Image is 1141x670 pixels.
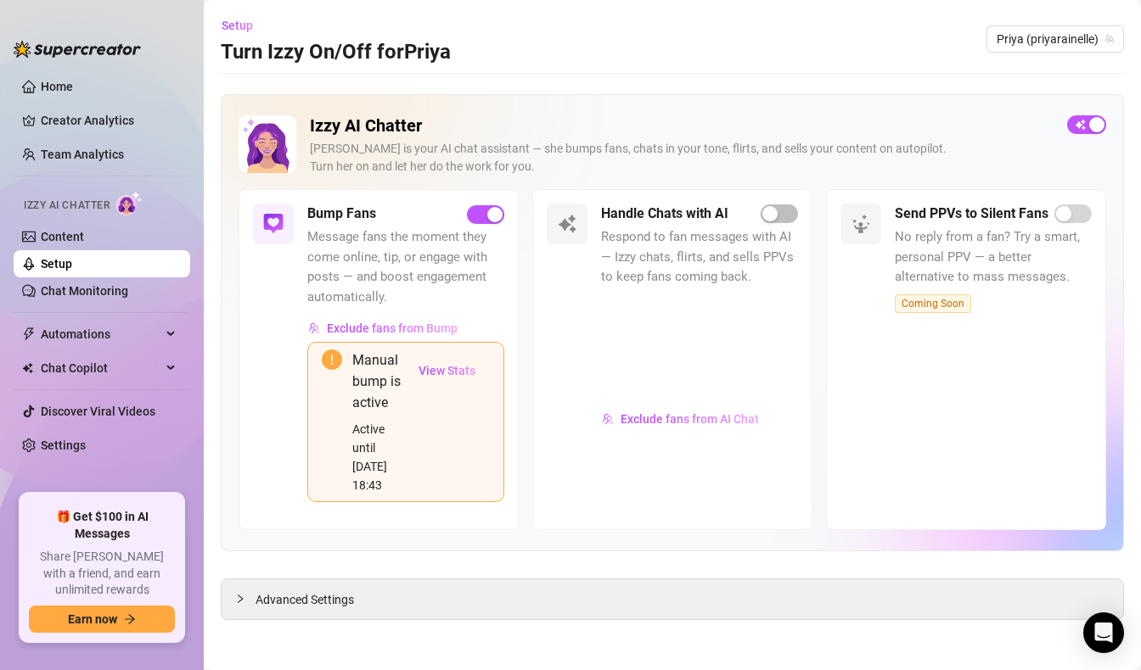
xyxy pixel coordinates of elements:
div: [PERSON_NAME] is your AI chat assistant — she bumps fans, chats in your tone, flirts, and sells y... [310,140,1054,176]
span: Respond to fan messages with AI — Izzy chats, flirts, and sells PPVs to keep fans coming back. [601,227,798,288]
img: svg%3e [851,214,871,234]
span: thunderbolt [22,327,36,341]
button: Exclude fans from AI Chat [601,405,760,433]
div: collapsed [235,589,256,608]
span: Coming Soon [895,294,971,313]
span: Message fans the moment they come online, tip, or engage with posts — and boost engagement automa... [307,227,504,307]
img: AI Chatter [116,191,143,215]
button: Exclude fans from Bump [307,315,458,342]
img: Izzy AI Chatter [239,115,296,173]
span: View Stats [419,364,475,377]
span: Exclude fans from AI Chat [621,412,759,426]
h3: Turn Izzy On/Off for Priya [221,39,451,66]
span: Izzy AI Chatter [24,198,110,214]
span: Exclude fans from Bump [327,321,458,335]
span: Setup [222,19,253,32]
span: No reply from a fan? Try a smart, personal PPV — a better alternative to mass messages. [895,227,1092,288]
a: Setup [41,257,72,271]
img: Chat Copilot [22,362,33,374]
a: Creator Analytics [41,107,177,134]
span: team [1104,34,1115,44]
h5: Handle Chats with AI [601,204,728,224]
span: exclamation-circle [322,349,342,370]
h2: Izzy AI Chatter [310,115,1054,137]
img: svg%3e [263,214,284,234]
button: Earn nowarrow-right [29,606,175,633]
img: logo-BBDzfeDw.svg [14,41,141,58]
div: Open Intercom Messenger [1083,612,1124,653]
a: Chat Monitoring [41,284,128,298]
a: Content [41,230,84,243]
a: Discover Viral Videos [41,405,155,418]
span: Advanced Settings [256,590,354,609]
span: 🎁 Get $100 in AI Messages [29,509,175,542]
span: Priya (priyarainelle) [997,26,1114,52]
img: svg%3e [602,413,614,425]
span: arrow-right [124,613,136,625]
img: svg%3e [308,322,320,334]
span: Automations [41,321,161,348]
div: Manual bump is active [352,349,404,413]
a: Team Analytics [41,148,124,161]
span: collapsed [235,594,245,604]
a: Settings [41,438,86,452]
a: Home [41,80,73,93]
div: Active until [DATE] 18:43 [352,420,404,494]
span: Share [PERSON_NAME] with a friend, and earn unlimited rewards [29,549,175,599]
button: View Stats [404,349,490,392]
h5: Send PPVs to Silent Fans [895,204,1048,224]
button: Setup [221,12,267,39]
h5: Bump Fans [307,204,376,224]
span: Chat Copilot [41,355,161,382]
span: Earn now [68,612,117,626]
img: svg%3e [557,214,577,234]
